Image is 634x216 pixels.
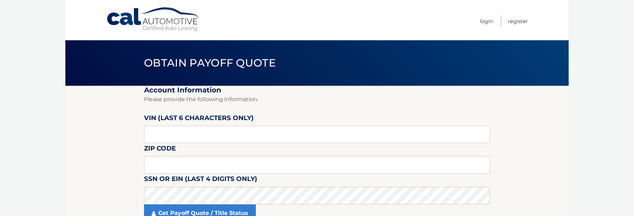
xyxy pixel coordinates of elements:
[144,113,254,126] label: VIN (last 6 characters only)
[144,56,276,69] span: Obtain Payoff Quote
[144,174,257,187] label: SSN or EIN (last 4 digits only)
[144,95,490,104] p: Please provide the following information.
[480,15,493,27] a: Login
[144,143,176,156] label: Zip Code
[106,7,201,32] a: Cal Automotive
[508,15,528,27] a: Register
[144,86,490,95] h2: Account Information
